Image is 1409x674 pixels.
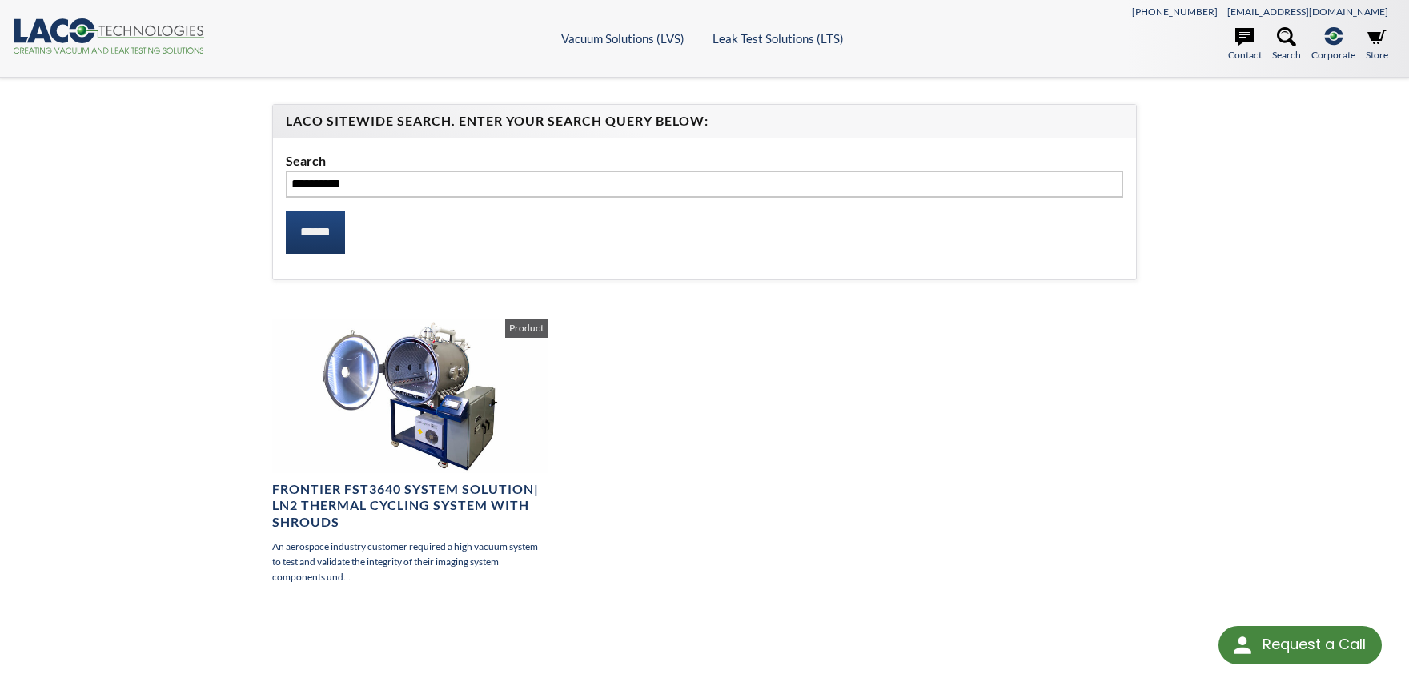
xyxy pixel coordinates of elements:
[1218,626,1382,664] div: Request a Call
[505,319,548,338] span: Product
[272,539,548,585] p: An aerospace industry customer required a high vacuum system to test and validate the integrity o...
[1228,27,1262,62] a: Contact
[272,319,548,585] a: Frontier FST3640 System Solution| LN2 Thermal Cycling System with Shrouds An aerospace industry c...
[272,481,548,531] h4: Frontier FST3640 System Solution| LN2 Thermal Cycling System with Shrouds
[1366,27,1388,62] a: Store
[286,113,1123,130] h4: LACO Sitewide Search. Enter your Search Query Below:
[1230,632,1255,658] img: round button
[1311,47,1355,62] span: Corporate
[1227,6,1388,18] a: [EMAIL_ADDRESS][DOMAIN_NAME]
[1132,6,1218,18] a: [PHONE_NUMBER]
[561,31,684,46] a: Vacuum Solutions (LVS)
[286,150,1123,171] label: Search
[1272,27,1301,62] a: Search
[713,31,844,46] a: Leak Test Solutions (LTS)
[1262,626,1366,663] div: Request a Call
